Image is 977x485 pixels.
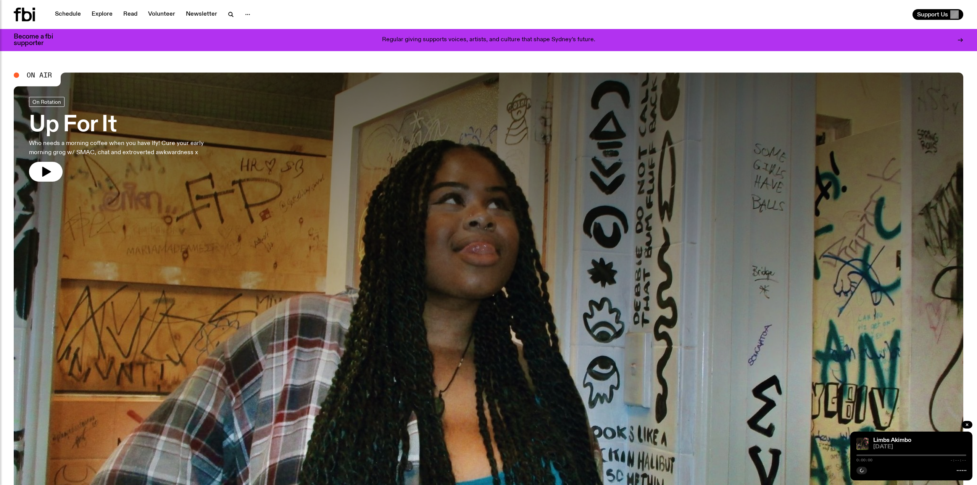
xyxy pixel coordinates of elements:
span: On Rotation [32,99,61,105]
a: Schedule [50,9,85,20]
a: Newsletter [181,9,222,20]
a: Volunteer [143,9,180,20]
span: Support Us [917,11,948,18]
a: Limbs Akimbo [873,437,911,443]
h3: Become a fbi supporter [14,34,63,47]
a: Read [119,9,142,20]
span: On Air [27,72,52,79]
span: [DATE] [873,444,966,450]
span: 0:00:00 [856,458,872,462]
button: Support Us [913,9,963,20]
h3: Up For It [29,114,224,136]
a: Explore [87,9,117,20]
span: -:--:-- [950,458,966,462]
p: Who needs a morning coffee when you have Ify! Cure your early morning grog w/ SMAC, chat and extr... [29,139,224,157]
a: On Rotation [29,97,64,107]
p: Regular giving supports voices, artists, and culture that shape Sydney’s future. [382,37,595,44]
a: Up For ItWho needs a morning coffee when you have Ify! Cure your early morning grog w/ SMAC, chat... [29,97,224,182]
img: Jackson sits at an outdoor table, legs crossed and gazing at a black and brown dog also sitting a... [856,438,869,450]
